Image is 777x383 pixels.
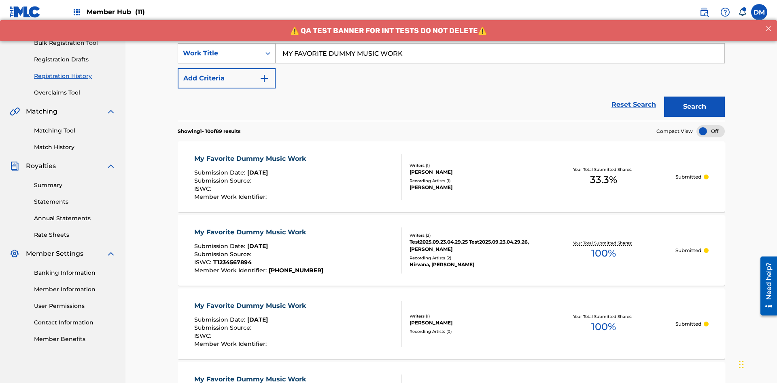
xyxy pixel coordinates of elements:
img: expand [106,161,116,171]
a: Registration Drafts [34,55,116,64]
span: Member Hub [87,7,145,17]
span: Submission Date : [194,316,247,323]
span: [DATE] [247,169,268,176]
a: Member Benefits [34,335,116,343]
div: Nirvana, [PERSON_NAME] [410,261,532,268]
span: Submission Date : [194,169,247,176]
a: Public Search [696,4,712,20]
div: Help [717,4,733,20]
a: Registration History [34,72,116,80]
a: Matching Tool [34,126,116,135]
img: Top Rightsholders [72,7,82,17]
span: Compact View [656,128,693,135]
span: Member Work Identifier : [194,267,269,274]
span: ISWC : [194,259,213,266]
span: T1234567894 [213,259,252,266]
div: Writers ( 2 ) [410,232,532,238]
a: Banking Information [34,269,116,277]
div: Recording Artists ( 0 ) [410,328,532,335]
img: MLC Logo [10,6,41,18]
span: [DATE] [247,242,268,250]
img: help [720,7,730,17]
img: expand [106,107,116,116]
img: Royalties [10,161,19,171]
p: Your Total Submitted Shares: [573,314,634,320]
a: My Favorite Dummy Music WorkSubmission Date:[DATE]Submission Source:ISWC:T1234567894Member Work I... [178,215,725,286]
img: search [699,7,709,17]
div: My Favorite Dummy Music Work [194,154,310,164]
div: Recording Artists ( 1 ) [410,178,532,184]
span: (11) [135,8,145,16]
span: 100 % [591,320,616,334]
a: User Permissions [34,302,116,310]
img: Member Settings [10,249,19,259]
a: Annual Statements [34,214,116,223]
span: ⚠️ QA TEST BANNER FOR INT TESTS DO NOT DELETE⚠️ [290,6,487,15]
div: Drag [739,352,744,377]
a: Match History [34,143,116,152]
span: Matching [26,107,57,116]
span: Submission Source : [194,324,253,331]
div: Writers ( 1 ) [410,162,532,168]
a: Bulk Registration Tool [34,39,116,47]
p: Your Total Submitted Shares: [573,240,634,246]
span: 33.3 % [590,173,617,187]
p: Submitted [675,173,701,181]
button: Search [664,97,725,117]
a: Contact Information [34,318,116,327]
span: Member Settings [26,249,83,259]
iframe: Chat Widget [737,344,777,383]
span: Member Work Identifier : [194,193,269,200]
a: Statements [34,198,116,206]
div: [PERSON_NAME] [410,168,532,176]
div: Notifications [738,8,746,16]
span: Submission Source : [194,250,253,258]
div: My Favorite Dummy Music Work [194,301,310,311]
p: Your Total Submitted Shares: [573,166,634,173]
div: Recording Artists ( 2 ) [410,255,532,261]
span: ISWC : [194,185,213,192]
a: Summary [34,181,116,189]
div: My Favorite Dummy Music Work [194,227,323,237]
span: 100 % [591,246,616,261]
div: [PERSON_NAME] [410,184,532,191]
span: Submission Date : [194,242,247,250]
p: Submitted [675,247,701,254]
iframe: Resource Center [754,253,777,320]
div: Work Title [183,48,256,58]
form: Search Form [178,43,725,121]
div: Test2025.09.23.04.29.25 Test2025.09.23.04.29.26, [PERSON_NAME] [410,238,532,253]
a: Member Information [34,285,116,294]
span: Submission Source : [194,177,253,184]
span: ISWC : [194,332,213,339]
button: Add Criteria [178,68,276,88]
a: Rate Sheets [34,231,116,239]
span: [DATE] [247,316,268,323]
p: Submitted [675,320,701,328]
img: expand [106,249,116,259]
a: Overclaims Tool [34,88,116,97]
div: [PERSON_NAME] [410,319,532,326]
p: Showing 1 - 10 of 89 results [178,128,240,135]
img: 9d2ae6d4665cec9f34b9.svg [259,74,269,83]
a: My Favorite Dummy Music WorkSubmission Date:[DATE]Submission Source:ISWC:Member Work Identifier:W... [178,141,725,212]
a: My Favorite Dummy Music WorkSubmission Date:[DATE]Submission Source:ISWC:Member Work Identifier:W... [178,288,725,359]
div: Writers ( 1 ) [410,313,532,319]
div: User Menu [751,4,767,20]
img: Matching [10,107,20,116]
span: Royalties [26,161,56,171]
a: Reset Search [607,96,660,114]
span: Member Work Identifier : [194,340,269,347]
span: [PHONE_NUMBER] [269,267,323,274]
